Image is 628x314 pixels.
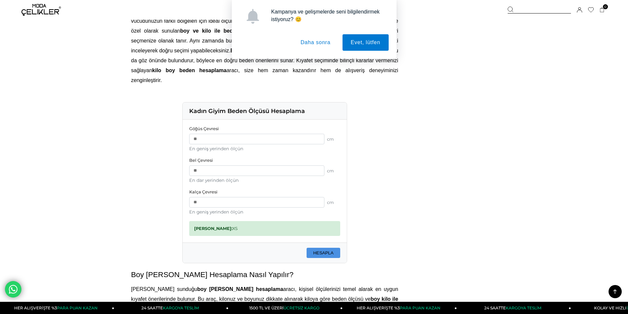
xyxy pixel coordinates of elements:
[57,305,98,310] span: PARA PUAN KAZAN
[152,68,227,73] b: kilo boy beden hesaplama
[189,126,340,131] label: Göğüs Çevresi
[114,302,228,314] a: 24 SAATTEKARGOYA TESLİM
[327,200,340,205] span: cm
[307,248,340,258] button: HESAPLA
[327,137,340,142] span: cm
[457,302,571,314] a: 24 SAATTEKARGOYA TESLİM
[400,305,440,310] span: PARA PUAN KAZAN
[506,305,541,310] span: KARGOYA TESLİM
[131,270,294,279] span: Boy [PERSON_NAME] Hesaplama Nasıl Yapılır?
[163,305,198,310] span: KARGOYA TESLİM
[189,158,340,163] label: Bel Çevresi
[292,34,339,51] button: Daha sonra
[327,168,340,173] span: cm
[189,146,340,151] div: En geniş yerinden ölçün
[194,226,232,231] strong: [PERSON_NAME]:
[189,209,340,214] div: En geniş yerinden ölçün
[131,296,398,312] b: boy kilo ile beden hesaplama
[266,8,389,23] div: Kampanya ve gelişmelerde seni bilgilendirmek istiyoruz? 😊
[284,305,319,310] span: ÜCRETSİZ KARGO
[189,221,340,236] div: XS
[189,178,340,183] div: En dar yerinden ölçün
[189,189,340,194] label: Kalça Çevresi
[183,102,347,120] div: Kadın Giyim Beden Ölçüsü Hesaplama
[228,302,343,314] a: 1500 TL VE ÜZERİÜCRETSİZ KARGO
[343,302,457,314] a: HER ALIŞVERİŞTE %3PARA PUAN KAZAN
[245,9,260,24] img: notification icon
[343,34,389,51] button: Evet, lütfen
[197,286,283,292] b: boy [PERSON_NAME] hesaplama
